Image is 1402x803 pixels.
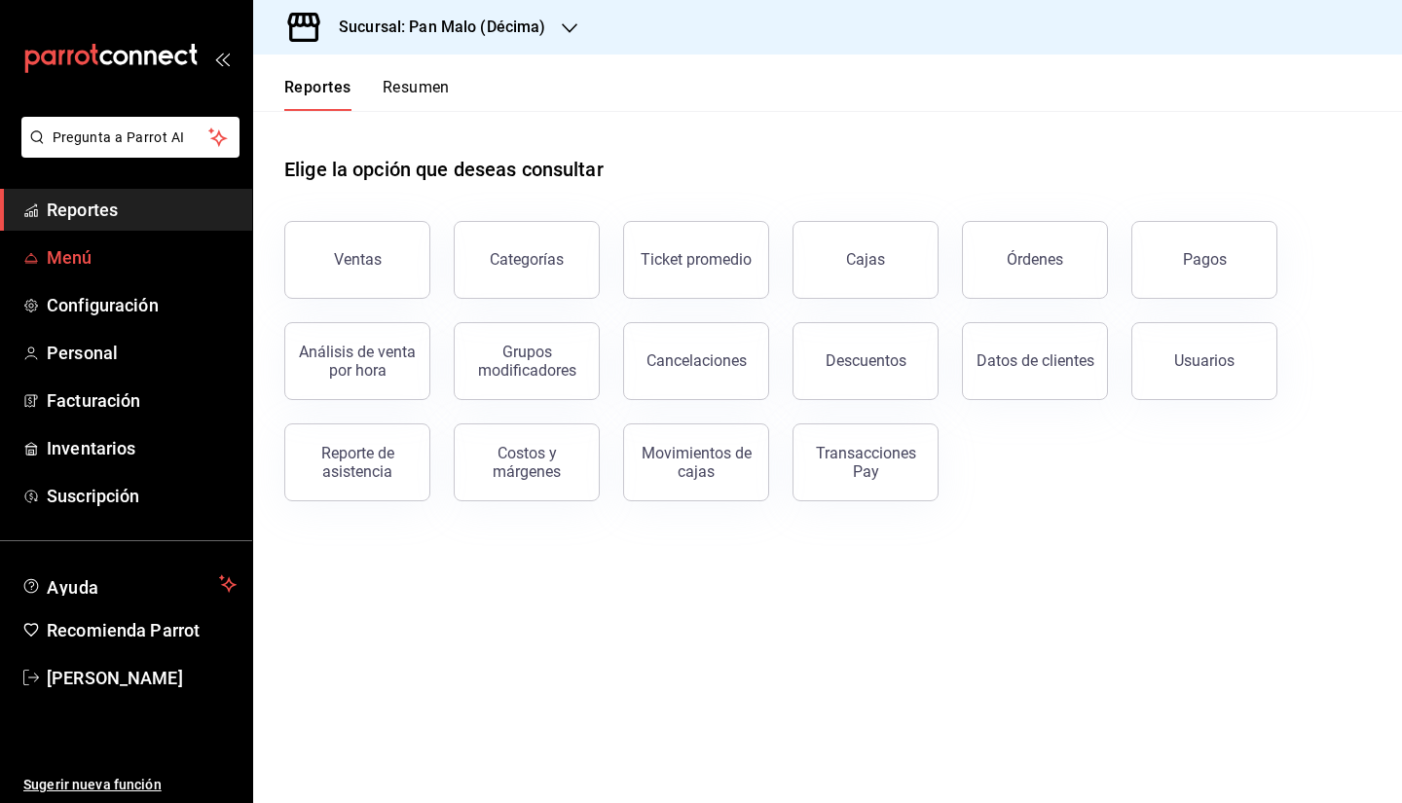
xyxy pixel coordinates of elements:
[47,244,237,271] span: Menú
[454,423,600,501] button: Costos y márgenes
[962,322,1108,400] button: Datos de clientes
[490,250,564,269] div: Categorías
[23,775,237,795] span: Sugerir nueva función
[977,351,1094,370] div: Datos de clientes
[641,250,752,269] div: Ticket promedio
[284,221,430,299] button: Ventas
[47,292,237,318] span: Configuración
[454,221,600,299] button: Categorías
[297,444,418,481] div: Reporte de asistencia
[284,78,351,111] button: Reportes
[284,155,604,184] h1: Elige la opción que deseas consultar
[636,444,756,481] div: Movimientos de cajas
[214,51,230,66] button: open_drawer_menu
[826,351,906,370] div: Descuentos
[623,322,769,400] button: Cancelaciones
[47,340,237,366] span: Personal
[962,221,1108,299] button: Órdenes
[623,423,769,501] button: Movimientos de cajas
[47,572,211,596] span: Ayuda
[284,423,430,501] button: Reporte de asistencia
[47,483,237,509] span: Suscripción
[14,141,240,162] a: Pregunta a Parrot AI
[1007,250,1063,269] div: Órdenes
[805,444,926,481] div: Transacciones Pay
[47,387,237,414] span: Facturación
[1131,322,1277,400] button: Usuarios
[21,117,240,158] button: Pregunta a Parrot AI
[846,248,886,272] div: Cajas
[793,322,939,400] button: Descuentos
[284,78,450,111] div: navigation tabs
[1174,351,1235,370] div: Usuarios
[323,16,546,39] h3: Sucursal: Pan Malo (Décima)
[793,423,939,501] button: Transacciones Pay
[793,221,939,299] a: Cajas
[47,665,237,691] span: [PERSON_NAME]
[1131,221,1277,299] button: Pagos
[334,250,382,269] div: Ventas
[646,351,747,370] div: Cancelaciones
[284,322,430,400] button: Análisis de venta por hora
[1183,250,1227,269] div: Pagos
[623,221,769,299] button: Ticket promedio
[47,197,237,223] span: Reportes
[466,444,587,481] div: Costos y márgenes
[297,343,418,380] div: Análisis de venta por hora
[53,128,209,148] span: Pregunta a Parrot AI
[454,322,600,400] button: Grupos modificadores
[383,78,450,111] button: Resumen
[47,435,237,461] span: Inventarios
[47,617,237,643] span: Recomienda Parrot
[466,343,587,380] div: Grupos modificadores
